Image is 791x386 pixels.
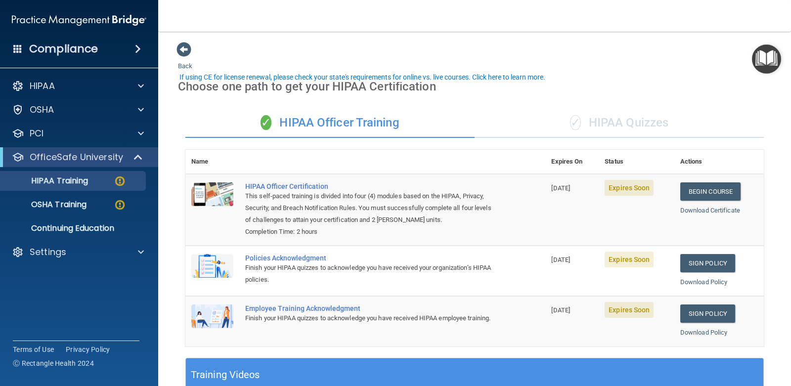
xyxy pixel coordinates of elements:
a: OfficeSafe University [12,151,143,163]
div: Finish your HIPAA quizzes to acknowledge you have received your organization’s HIPAA policies. [245,262,496,286]
span: ✓ [570,115,581,130]
span: ✓ [261,115,271,130]
div: Completion Time: 2 hours [245,226,496,238]
div: HIPAA Officer Training [185,108,475,138]
button: Open Resource Center [752,44,781,74]
p: Continuing Education [6,223,141,233]
p: OfficeSafe University [30,151,123,163]
img: PMB logo [12,10,146,30]
div: Employee Training Acknowledgment [245,304,496,312]
span: Ⓒ Rectangle Health 2024 [13,358,94,368]
span: [DATE] [551,184,570,192]
p: OSHA [30,104,54,116]
div: Policies Acknowledgment [245,254,496,262]
a: Download Policy [680,329,728,336]
a: Begin Course [680,182,741,201]
img: warning-circle.0cc9ac19.png [114,175,126,187]
span: Expires Soon [605,252,654,267]
div: Finish your HIPAA quizzes to acknowledge you have received HIPAA employee training. [245,312,496,324]
a: Back [178,50,192,70]
h4: Compliance [29,42,98,56]
a: Sign Policy [680,254,735,272]
span: [DATE] [551,256,570,263]
a: OSHA [12,104,144,116]
th: Name [185,150,239,174]
a: HIPAA Officer Certification [245,182,496,190]
a: HIPAA [12,80,144,92]
div: This self-paced training is divided into four (4) modules based on the HIPAA, Privacy, Security, ... [245,190,496,226]
p: HIPAA [30,80,55,92]
h5: Training Videos [191,366,260,384]
span: Expires Soon [605,302,654,318]
div: If using CE for license renewal, please check your state's requirements for online vs. live cours... [179,74,545,81]
a: Settings [12,246,144,258]
a: Privacy Policy [66,344,110,354]
a: PCI [12,128,144,139]
span: [DATE] [551,306,570,314]
th: Expires On [545,150,599,174]
th: Status [599,150,674,174]
p: Settings [30,246,66,258]
a: Download Certificate [680,207,740,214]
a: Terms of Use [13,344,54,354]
div: HIPAA Quizzes [475,108,764,138]
a: Download Policy [680,278,728,286]
th: Actions [674,150,764,174]
img: warning-circle.0cc9ac19.png [114,199,126,211]
p: HIPAA Training [6,176,88,186]
a: Sign Policy [680,304,735,323]
p: OSHA Training [6,200,87,210]
span: Expires Soon [605,180,654,196]
p: PCI [30,128,44,139]
div: Choose one path to get your HIPAA Certification [178,72,771,101]
button: If using CE for license renewal, please check your state's requirements for online vs. live cours... [178,72,547,82]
